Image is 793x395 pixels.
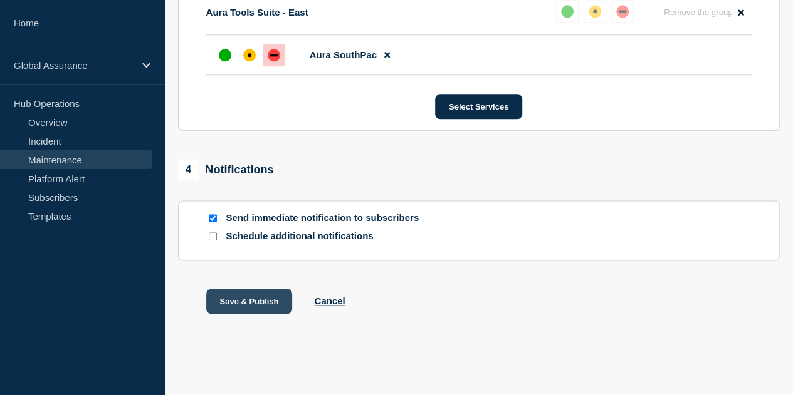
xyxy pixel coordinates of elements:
[310,49,377,60] span: Aura SouthPac
[178,159,199,180] span: 4
[209,214,217,222] input: Send immediate notification to subscribers
[14,60,134,71] p: Global Assurance
[226,230,427,242] p: Schedule additional notifications
[314,295,345,306] button: Cancel
[435,94,522,119] button: Select Services
[219,49,231,61] div: up
[209,232,217,240] input: Schedule additional notifications
[206,289,293,314] button: Save & Publish
[664,8,733,17] span: Remove the group
[561,5,574,18] div: up
[616,5,629,18] div: down
[178,159,274,180] div: Notifications
[226,212,427,224] p: Send immediate notification to subscribers
[268,49,280,61] div: down
[589,5,601,18] div: affected
[206,7,308,18] p: Aura Tools Suite - East
[243,49,256,61] div: affected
